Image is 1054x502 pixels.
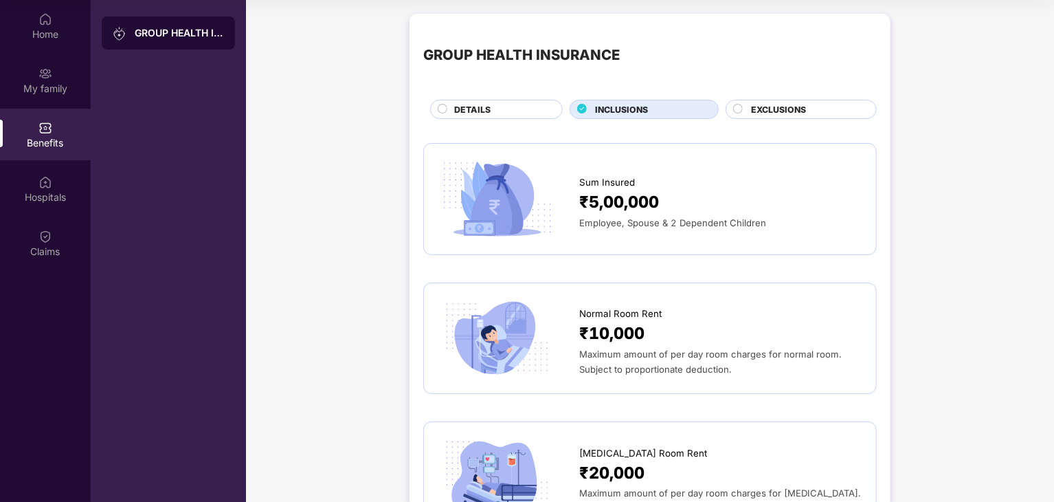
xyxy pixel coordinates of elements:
span: Employee, Spouse & 2 Dependent Children [579,217,766,228]
span: EXCLUSIONS [751,103,806,116]
img: svg+xml;base64,PHN2ZyB3aWR0aD0iMjAiIGhlaWdodD0iMjAiIHZpZXdCb3g9IjAgMCAyMCAyMCIgZmlsbD0ibm9uZSIgeG... [113,27,126,41]
img: svg+xml;base64,PHN2ZyB3aWR0aD0iMjAiIGhlaWdodD0iMjAiIHZpZXdCb3g9IjAgMCAyMCAyMCIgZmlsbD0ibm9uZSIgeG... [38,67,52,80]
span: [MEDICAL_DATA] Room Rent [579,446,707,461]
div: GROUP HEALTH INSURANCE [423,44,620,66]
span: INCLUSIONS [595,103,648,116]
img: svg+xml;base64,PHN2ZyBpZD0iQ2xhaW0iIHhtbG5zPSJodHRwOi8vd3d3LnczLm9yZy8yMDAwL3N2ZyIgd2lkdGg9IjIwIi... [38,230,52,243]
span: ₹10,000 [579,321,644,347]
img: svg+xml;base64,PHN2ZyBpZD0iQmVuZWZpdHMiIHhtbG5zPSJodHRwOi8vd3d3LnczLm9yZy8yMDAwL3N2ZyIgd2lkdGg9Ij... [38,121,52,135]
span: Maximum amount of per day room charges for normal room. Subject to proportionate deduction. [579,349,842,375]
span: Normal Room Rent [579,307,662,321]
img: svg+xml;base64,PHN2ZyBpZD0iSG9zcGl0YWxzIiB4bWxucz0iaHR0cDovL3d3dy53My5vcmcvMjAwMC9zdmciIHdpZHRoPS... [38,175,52,189]
span: Sum Insured [579,175,635,190]
img: icon [438,297,557,380]
img: icon [438,157,557,240]
span: ₹20,000 [579,461,644,486]
div: GROUP HEALTH INSURANCE [135,26,224,40]
img: svg+xml;base64,PHN2ZyBpZD0iSG9tZSIgeG1sbnM9Imh0dHA6Ly93d3cudzMub3JnLzIwMDAvc3ZnIiB3aWR0aD0iMjAiIG... [38,12,52,26]
span: ₹5,00,000 [579,190,659,215]
span: DETAILS [454,103,491,116]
